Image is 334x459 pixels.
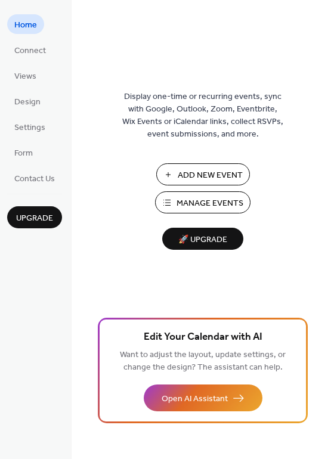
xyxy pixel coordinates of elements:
[14,147,33,160] span: Form
[14,19,37,32] span: Home
[177,197,243,210] span: Manage Events
[162,393,228,405] span: Open AI Assistant
[7,66,44,85] a: Views
[144,384,262,411] button: Open AI Assistant
[16,212,53,225] span: Upgrade
[14,96,41,108] span: Design
[14,173,55,185] span: Contact Us
[156,163,250,185] button: Add New Event
[178,169,243,182] span: Add New Event
[122,91,283,141] span: Display one-time or recurring events, sync with Google, Outlook, Zoom, Eventbrite, Wix Events or ...
[14,70,36,83] span: Views
[155,191,250,213] button: Manage Events
[7,168,62,188] a: Contact Us
[14,122,45,134] span: Settings
[7,14,44,34] a: Home
[162,228,243,250] button: 🚀 Upgrade
[169,232,236,248] span: 🚀 Upgrade
[7,40,53,60] a: Connect
[144,329,262,346] span: Edit Your Calendar with AI
[7,117,52,137] a: Settings
[7,142,40,162] a: Form
[7,206,62,228] button: Upgrade
[14,45,46,57] span: Connect
[120,347,286,376] span: Want to adjust the layout, update settings, or change the design? The assistant can help.
[7,91,48,111] a: Design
